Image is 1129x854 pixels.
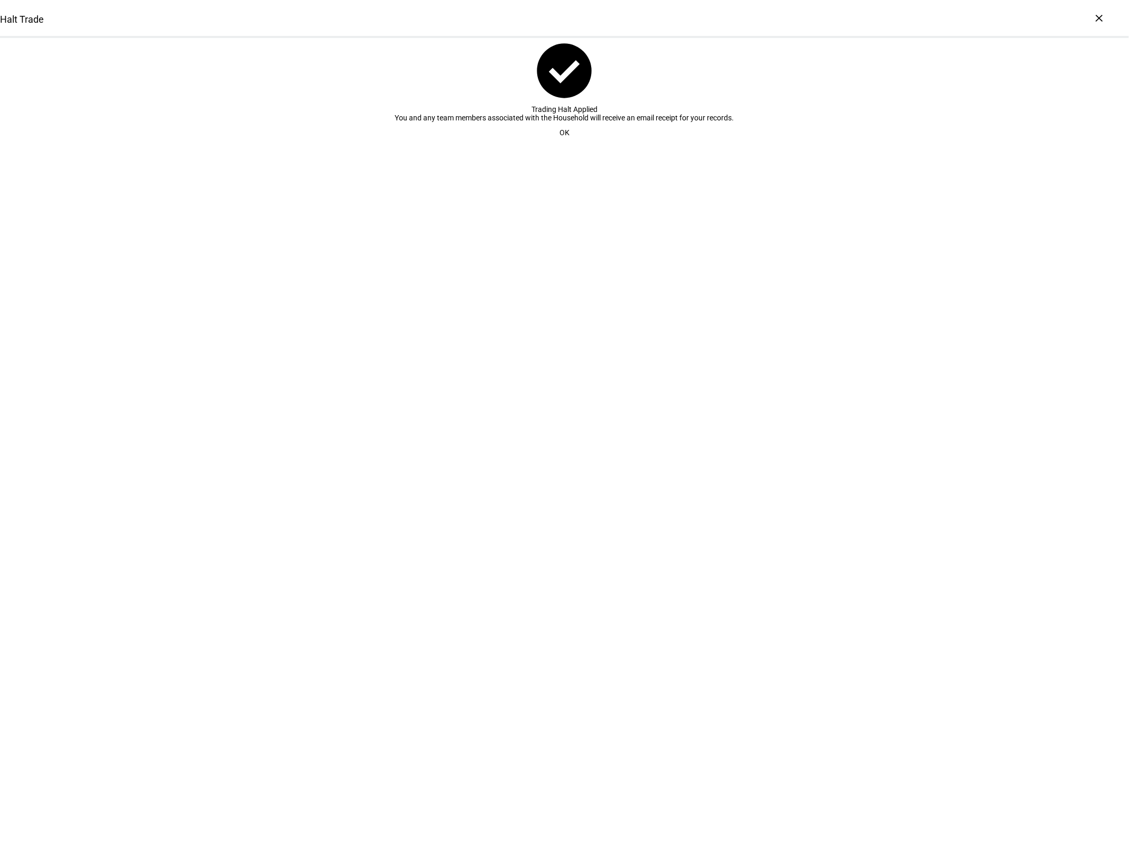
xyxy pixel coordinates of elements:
[1091,10,1108,26] div: ×
[395,105,734,114] div: Trading Halt Applied
[532,38,598,104] mat-icon: check_circle
[395,114,734,122] div: You and any team members associated with the Household will receive an email receipt for your rec...
[559,122,570,143] span: OK
[547,122,582,143] button: OK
